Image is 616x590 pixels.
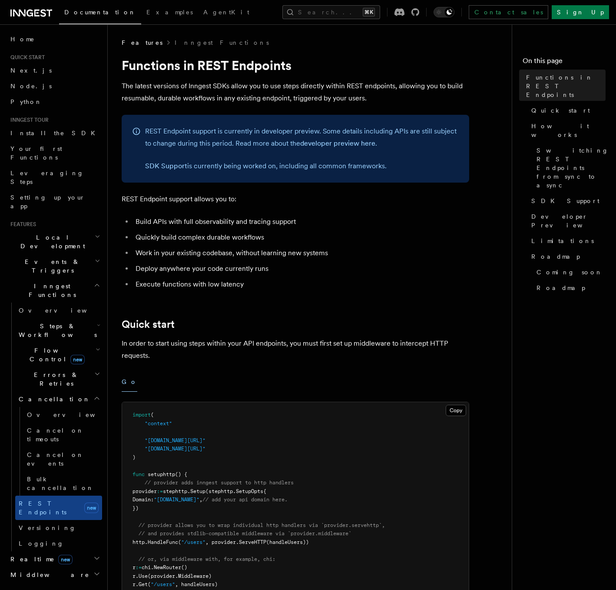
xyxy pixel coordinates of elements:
span: Node.js [10,83,52,90]
p: In order to start using steps within your API endpoints, you must first set up middleware to inte... [122,337,469,362]
h4: On this page [523,56,606,70]
span: r. [132,581,139,587]
button: Go [122,372,137,392]
span: ( [178,539,181,545]
a: Python [7,94,102,110]
a: Switching REST Endpoints from sync to async [533,143,606,193]
span: Switching REST Endpoints from sync to async [537,146,609,190]
span: Bulk cancellation [27,476,94,491]
span: Coming soon [537,268,603,277]
span: SDK Support [531,197,599,205]
span: Documentation [64,9,136,16]
li: Work in your existing codebase, without learning new systems [133,247,469,259]
span: }) [132,505,139,511]
button: Toggle dark mode [434,7,454,17]
a: Home [7,31,102,47]
p: REST Endpoint support allows you to: [122,193,469,205]
a: How it works [528,118,606,143]
span: Install the SDK [10,130,100,137]
span: Leveraging Steps [10,170,84,185]
a: Examples [141,3,198,23]
span: import [132,412,151,418]
span: "/users" [151,581,175,587]
span: Logging [19,540,64,547]
span: // or, via middleware with, for example, chi: [139,556,275,562]
span: Examples [146,9,193,16]
a: Cancel on events [23,447,102,471]
a: SDK Support [145,162,187,170]
a: SDK Support [528,193,606,209]
span: // and provides stdlib-compatible middleware via `provider.middleware` [139,530,351,537]
span: () [181,564,187,570]
span: Overview [19,307,108,314]
span: stephttp. [163,488,190,494]
a: Inngest Functions [175,38,269,47]
a: Contact sales [469,5,548,19]
span: (stephttp.SetupOpts{ [205,488,266,494]
a: Quick start [122,318,175,330]
a: Setting up your app [7,190,102,214]
button: Local Development [7,230,102,254]
span: Inngest Functions [7,282,94,299]
span: Steps & Workflows [15,322,97,339]
span: provider [132,488,157,494]
a: Quick start [528,103,606,118]
span: Home [10,35,35,43]
p: is currently being worked on, including all common frameworks. [145,160,459,172]
li: Quickly build complex durable workflows [133,231,469,243]
a: Overview [15,303,102,318]
span: Your first Functions [10,145,62,161]
span: Cancellation [15,395,90,403]
span: Middleware [7,570,89,579]
button: Search...⌘K [282,5,380,19]
button: Errors & Retries [15,367,102,391]
a: Roadmap [533,280,606,296]
span: Setup [190,488,205,494]
span: ServeHTTP [239,539,266,545]
li: Execute functions with low latency [133,278,469,290]
span: Next.js [10,67,52,74]
span: Events & Triggers [7,257,95,275]
span: "/users" [181,539,205,545]
span: AgentKit [203,9,249,16]
span: Realtime [7,555,73,563]
span: Versioning [19,524,76,531]
a: Logging [15,536,102,551]
span: Limitations [531,237,594,245]
span: Quick start [531,106,590,115]
a: Developer Preview [528,209,606,233]
span: Functions in REST Endpoints [526,73,606,99]
kbd: ⌘K [363,8,375,17]
span: func [132,471,145,477]
span: ( [148,581,151,587]
span: Get [139,581,148,587]
p: REST Endpoint support is currently in developer preview. Some details including APIs are still su... [145,125,459,150]
a: Functions in REST Endpoints [523,70,606,103]
button: Middleware [7,567,102,583]
span: Domain: [132,497,154,503]
a: Install the SDK [7,125,102,141]
button: Realtimenew [7,551,102,567]
a: Bulk cancellation [23,471,102,496]
a: Documentation [59,3,141,24]
p: The latest versions of Inngest SDKs allow you to use steps directly within REST endpoints, allowi... [122,80,469,104]
a: Versioning [15,520,102,536]
a: AgentKit [198,3,255,23]
span: (handleUsers)) [266,539,309,545]
span: ( [151,412,154,418]
span: new [58,555,73,564]
span: setuphttp [148,471,175,477]
a: Node.js [7,78,102,94]
button: Steps & Workflows [15,318,102,343]
span: // provider adds inngest support to http handlers [145,480,294,486]
span: Overview [27,411,116,418]
span: Errors & Retries [15,370,94,388]
a: Sign Up [552,5,609,19]
span: // add your api domain here. [202,497,288,503]
span: Inngest tour [7,117,49,123]
span: Cancel on events [27,451,84,467]
span: Quick start [7,54,45,61]
li: Build APIs with full observability and tracing support [133,216,469,228]
span: Developer Preview [531,212,606,230]
span: , [199,497,202,503]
